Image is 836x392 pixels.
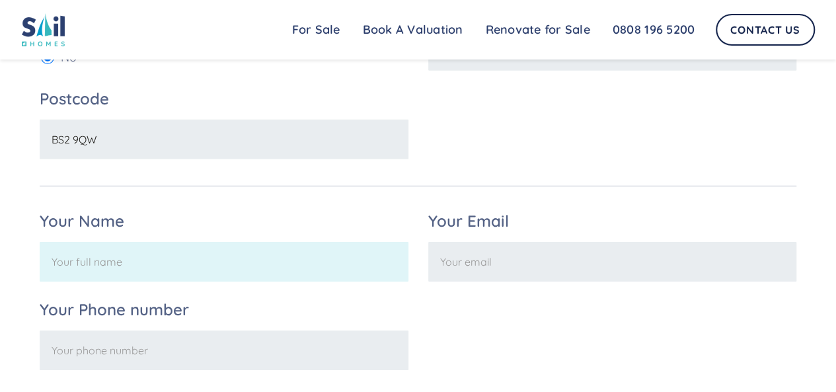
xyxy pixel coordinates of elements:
label: Postcode [40,91,408,106]
a: Contact Us [716,14,815,46]
a: 0808 196 5200 [601,17,706,43]
label: Your Phone number [40,301,408,317]
input: Your email [428,242,797,282]
input: E.g. BS32 6LD [40,120,408,159]
a: For Sale [281,17,352,43]
label: Your Email [428,213,797,229]
input: Your full name [40,242,408,282]
a: Book A Valuation [352,17,475,43]
img: sail home logo colored [22,13,65,46]
a: Renovate for Sale [475,17,601,43]
label: Your Name [40,213,408,229]
input: Your phone number [40,331,408,370]
span: No [57,52,77,63]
